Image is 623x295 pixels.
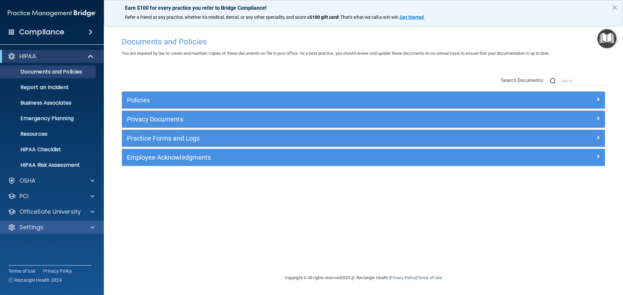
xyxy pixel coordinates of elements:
a: Practice Forms and Logs [127,133,600,143]
p: Emergency Planning [4,115,93,122]
p: HIPAA [19,52,36,60]
h5: Practice Forms and Logs [127,135,479,142]
a: Policies [127,95,600,105]
span: You are required by law to create and maintain copies of these documents on file in your office. ... [122,51,550,56]
span: Search Documents: [501,77,544,83]
span: ! That's what we call a win-win. [338,15,400,20]
p: HIPAA Risk Assessment [4,162,93,168]
p: Documents and Policies [4,69,93,75]
a: Get Started [400,15,425,20]
div: Copyright © All rights reserved 2025 @ Rectangle Health | | [245,267,482,288]
input: Search [561,76,605,86]
p: Settings [19,223,43,231]
a: Privacy Documents [127,114,600,124]
strong: Get Started [400,15,424,20]
span: Refer a friend at any practice, whether it's medical, dental, or any other speciality, and score a [125,15,310,20]
p: Resources [4,131,93,137]
strong: $100 gift card [310,15,338,20]
a: PCI [8,192,94,200]
p: Earn $100 for every practice you refer to Bridge Compliance! [125,5,602,11]
p: Report an Incident [4,84,93,91]
p: HIPAA Checklist [4,146,93,153]
h5: Privacy Documents [127,116,479,123]
h4: Documents and Policies [122,38,605,46]
a: Terms of Use [8,268,35,274]
a: Privacy Policy [43,268,72,274]
img: PMB logo [8,7,96,20]
p: Business Associates [4,100,93,106]
a: OfficeSafe University [8,208,94,216]
a: Privacy Policy [390,275,416,280]
button: Open Resource Center [597,29,617,48]
a: Settings [8,223,94,231]
a: Terms of Use [417,275,442,280]
p: OSHA [19,177,36,185]
a: HIPAA [8,52,94,60]
h4: Compliance [19,28,64,37]
p: OfficeSafe University [19,208,81,216]
a: OSHA [8,177,94,185]
button: Close [612,2,618,13]
img: ic-search.3b580494.png [550,78,556,84]
a: Employee Acknowledgments [127,152,600,163]
p: PCI [19,192,29,200]
h5: Policies [127,96,479,104]
h5: Employee Acknowledgments [127,154,479,161]
span: Ⓒ Rectangle Health 2024 [8,277,62,283]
